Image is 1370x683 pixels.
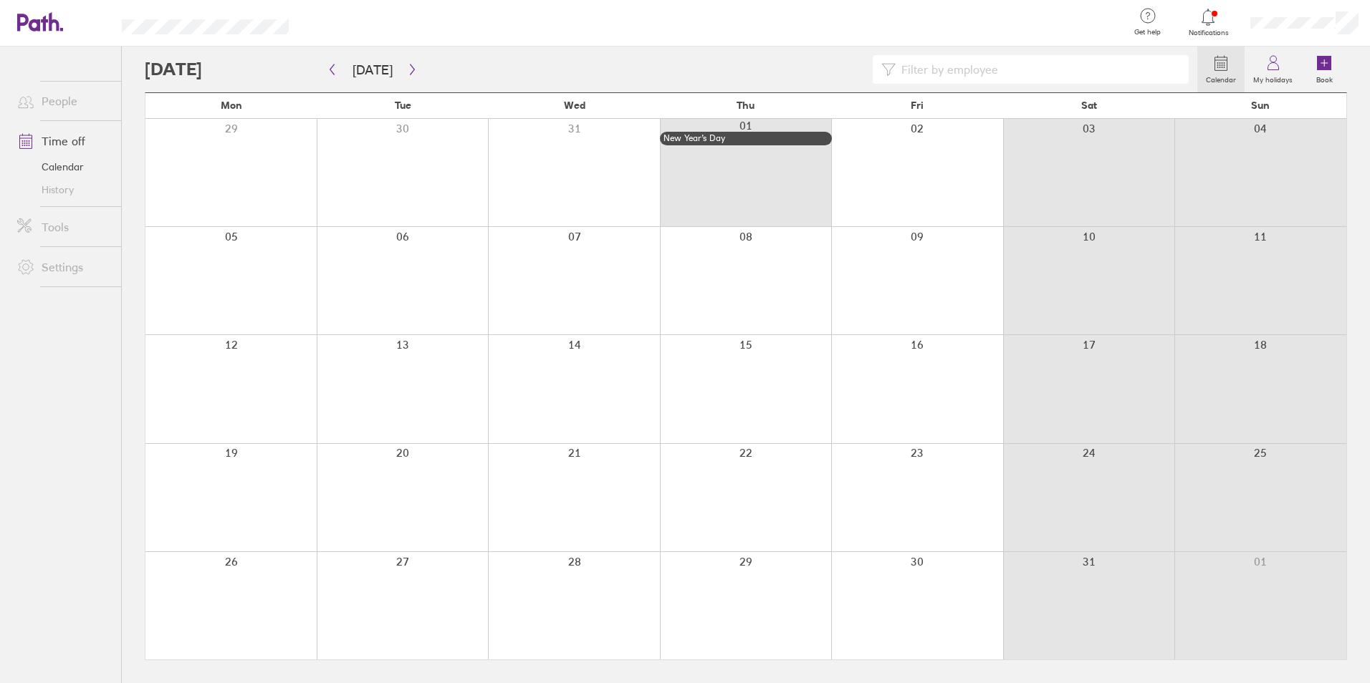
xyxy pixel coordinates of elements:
[1301,47,1347,92] a: Book
[911,100,924,111] span: Fri
[6,178,121,201] a: History
[1124,28,1171,37] span: Get help
[1308,72,1341,84] label: Book
[6,87,121,115] a: People
[6,155,121,178] a: Calendar
[1245,47,1301,92] a: My holidays
[6,213,121,241] a: Tools
[896,56,1180,83] input: Filter by employee
[341,58,404,82] button: [DATE]
[664,133,828,143] div: New Year’s Day
[564,100,585,111] span: Wed
[6,253,121,281] a: Settings
[1251,100,1270,111] span: Sun
[1245,72,1301,84] label: My holidays
[1081,100,1097,111] span: Sat
[1185,29,1232,37] span: Notifications
[1197,47,1245,92] a: Calendar
[1185,7,1232,37] a: Notifications
[737,100,755,111] span: Thu
[1197,72,1245,84] label: Calendar
[395,100,411,111] span: Tue
[221,100,242,111] span: Mon
[6,127,121,155] a: Time off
